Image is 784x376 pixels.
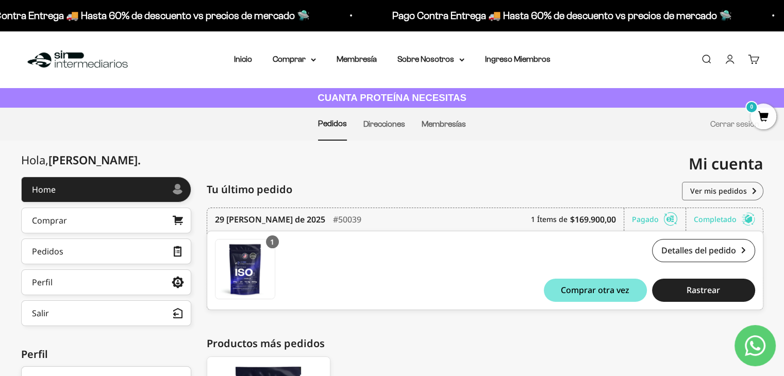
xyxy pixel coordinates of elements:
[694,208,755,231] div: Completado
[422,119,466,128] a: Membresías
[32,216,67,225] div: Comprar
[333,208,361,231] div: #50039
[32,247,63,255] div: Pedidos
[570,213,616,226] b: $169.900,00
[485,55,551,63] a: Ingreso Miembros
[652,239,755,262] a: Detalles del pedido
[21,269,191,295] a: Perfil
[21,177,191,202] a: Home
[215,213,325,226] time: 29 [PERSON_NAME] de 2025
[682,182,763,200] a: Ver mis pedidos
[48,152,141,167] span: [PERSON_NAME]
[687,286,720,294] span: Rastrear
[207,182,292,197] span: Tu último pedido
[363,119,405,128] a: Direcciones
[234,55,252,63] a: Inicio
[652,279,755,302] button: Rastrear
[750,112,776,123] a: 0
[273,53,316,66] summary: Comprar
[32,185,56,194] div: Home
[21,238,191,264] a: Pedidos
[215,240,275,299] img: Translation missing: es.Proteína Aislada ISO - Vainilla - Vanilla / 2 libras (910g)
[138,152,141,167] span: .
[32,309,49,317] div: Salir
[318,92,466,103] strong: CUANTA PROTEÍNA NECESITAS
[32,278,53,286] div: Perfil
[266,235,279,248] div: 1
[561,286,629,294] span: Comprar otra vez
[397,53,464,66] summary: Sobre Nosotros
[21,347,191,362] div: Perfil
[632,208,686,231] div: Pagado
[392,7,732,24] p: Pago Contra Entrega 🚚 Hasta 60% de descuento vs precios de mercado 🛸
[710,119,759,128] a: Cerrar sesión
[318,119,347,128] a: Pedidos
[207,336,763,351] div: Productos más pedidos
[544,279,647,302] button: Comprar otra vez
[337,55,377,63] a: Membresía
[215,239,275,299] a: Proteína Aislada ISO - Vainilla - Vanilla / 2 libras (910g)
[745,101,758,113] mark: 0
[689,153,763,174] span: Mi cuenta
[21,300,191,326] button: Salir
[21,153,141,166] div: Hola,
[531,208,624,231] div: 1 Ítems de
[21,208,191,233] a: Comprar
